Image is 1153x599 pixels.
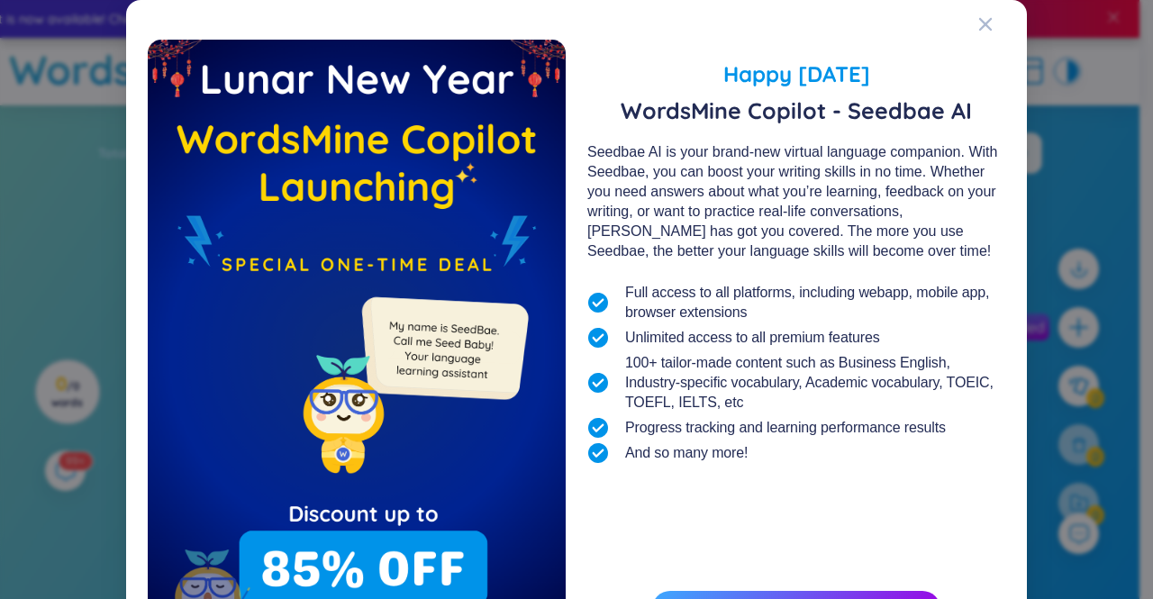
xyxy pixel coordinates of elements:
[587,97,1005,124] span: WordsMine Copilot - Seedbae AI
[587,142,1005,261] div: Seedbae AI is your brand-new virtual language companion. With Seedbae, you can boost your writing...
[625,353,1005,413] span: 100+ tailor-made content such as Business English, Industry-specific vocabulary, Academic vocabul...
[625,418,946,438] span: Progress tracking and learning performance results
[625,443,748,463] span: And so many more!
[587,58,1005,90] span: Happy [DATE]
[625,283,1005,322] span: Full access to all platforms, including webapp, mobile app, browser extensions
[353,260,532,440] img: minionSeedbaeMessage.35ffe99e.png
[625,328,880,348] span: Unlimited access to all premium features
